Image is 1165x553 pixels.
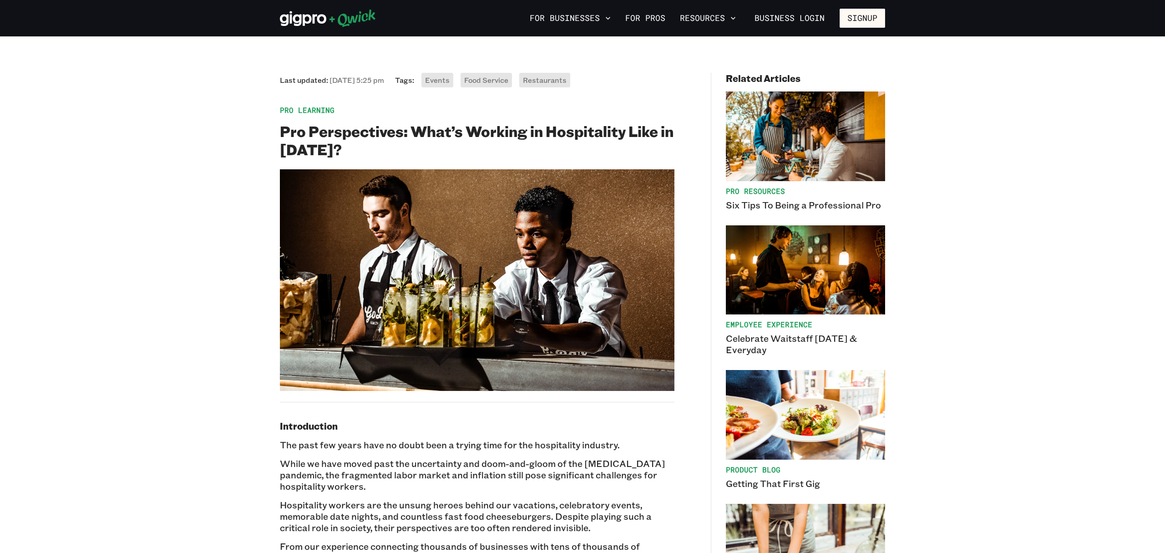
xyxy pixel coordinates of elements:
[280,439,674,451] p: The past few years have no doubt been a trying time for the hospitality industry.
[726,320,885,329] span: Employee Experience
[726,225,885,356] a: Employee ExperienceCelebrate Waitstaff [DATE] & Everyday
[840,9,885,28] button: Signup
[726,465,885,474] span: Product Blog
[523,75,567,85] span: Restaurants
[726,370,885,460] img: Getting That First Gig
[395,76,414,85] span: Tags:
[676,10,740,26] button: Resources
[726,478,885,489] p: Getting That First Gig
[726,333,885,355] p: Celebrate Waitstaff [DATE] & Everyday
[280,169,674,391] img: two bartenders serving drinks
[280,499,674,533] p: Hospitality workers are the unsung heroes behind our vacations, celebratory events, memorable dat...
[747,9,832,28] a: Business Login
[726,370,885,489] a: Product BlogGetting That First Gig
[280,122,674,158] h2: Pro Perspectives: What’s Working in Hospitality Like in [DATE]?
[726,91,885,211] a: Pro ResourcesSix Tips To Being a Professional Pro
[425,75,450,85] span: Events
[464,75,508,85] span: Food Service
[280,458,674,492] p: While we have moved past the uncertainty and doom-and-gloom of the [MEDICAL_DATA] pandemic, the f...
[280,76,384,85] span: Last updated:
[329,75,384,85] span: [DATE] 5:25 pm
[726,199,885,211] p: Six Tips To Being a Professional Pro
[280,106,674,115] span: Pro Learning
[726,225,885,315] img: Celebrate Waitstaff Today & Everyday
[726,187,885,196] span: Pro Resources
[726,91,885,181] img: Six Tips To Being a Professional Pro
[280,420,338,432] b: Introduction
[526,10,614,26] button: For Businesses
[622,10,669,26] a: For Pros
[726,73,885,84] h4: Related Articles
